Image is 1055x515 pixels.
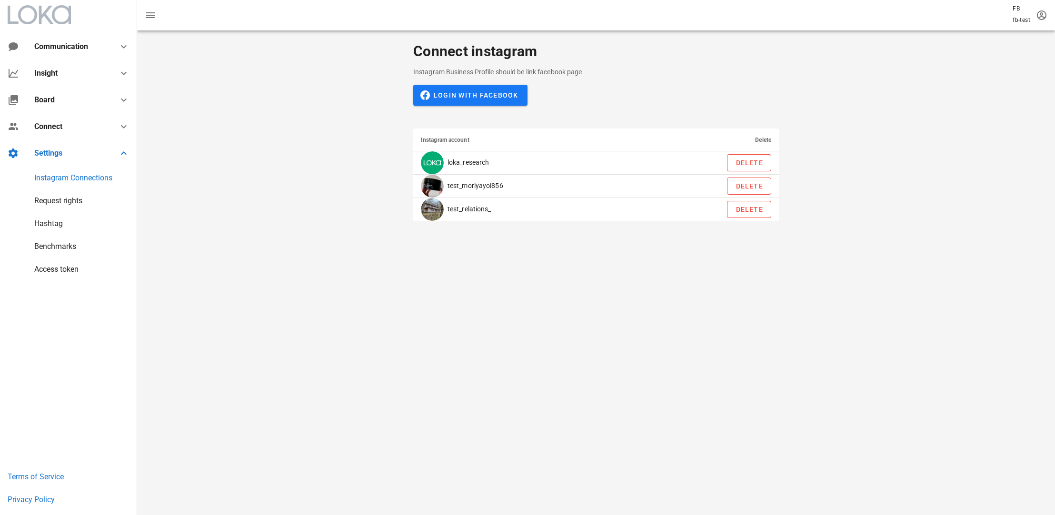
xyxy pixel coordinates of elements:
a: Login with Facebook [413,91,527,99]
div: Insight [34,69,107,78]
span: Instagram account [421,137,469,143]
span: Login with Facebook [423,91,518,99]
button: Delete [727,178,771,195]
div: Connect [34,122,107,131]
button: Login with Facebook [413,85,527,106]
p: Instagram Business Profile should be link facebook page [413,67,779,77]
img: test_relations_ [421,198,444,221]
p: FB [1013,4,1030,13]
span: Delete [735,206,763,213]
td: test_moriyayoi856 [413,175,640,198]
td: test_relations_ [413,198,640,221]
a: Privacy Policy [8,495,55,504]
div: Settings [34,149,107,158]
p: fb-test [1013,15,1030,25]
div: Communication [34,42,103,51]
td: loka_research [413,151,640,175]
span: Delete [755,137,771,143]
span: Delete [735,182,763,190]
button: Delete [727,154,771,171]
a: Hashtag [34,219,63,228]
a: Request rights [34,196,82,205]
a: Benchmarks [34,242,76,251]
a: Instagram Connections [34,173,112,182]
button: Delete [727,201,771,218]
span: Delete [735,159,763,167]
h2: Connect instagram [413,44,537,59]
img: test_moriyayoi856 [421,175,444,198]
th: Delete [640,129,779,151]
a: Access token [34,265,79,274]
th: Instagram account [413,129,640,151]
div: Board [34,95,107,104]
img: loka_research [421,151,444,174]
a: Terms of Service [8,472,64,481]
